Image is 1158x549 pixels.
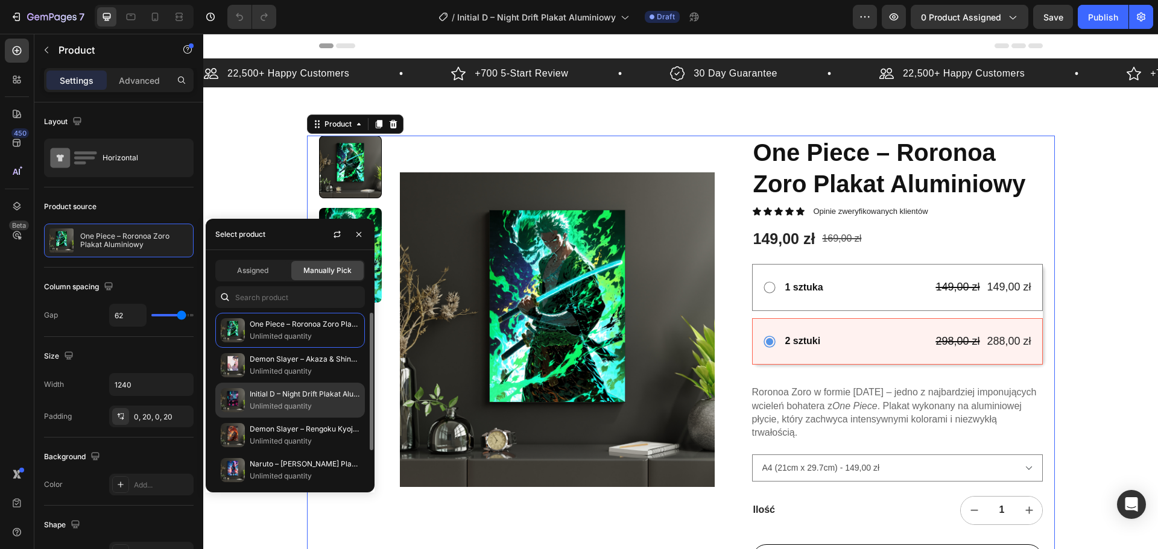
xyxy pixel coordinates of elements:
button: increment [812,463,840,491]
input: Auto [110,304,146,326]
div: 298,00 zł [731,300,777,316]
div: Background [44,449,103,465]
p: Unlimited quantity [250,470,359,482]
span: Save [1043,12,1063,22]
p: Settings [60,74,93,87]
div: 0, 20, 0, 20 [134,412,191,422]
p: 1 sztuka [582,248,620,260]
div: Open Intercom Messenger [1117,490,1146,519]
button: Publish [1078,5,1128,29]
span: Draft [657,11,675,22]
p: Demon Slayer – Akaza & Shinobu Plakat Aluminiowy [250,353,359,365]
p: 2 sztuki [582,301,618,314]
h1: One Piece – Roronoa Zoro Plakat Aluminiowy [549,102,840,167]
div: Undo/Redo [227,5,276,29]
p: Unlimited quantity [250,365,359,377]
input: quantity [785,463,812,491]
img: collections [221,458,245,482]
button: 0 product assigned [911,5,1028,29]
div: Shape [44,517,83,533]
span: Manually Pick [303,265,352,276]
span: Initial D – Night Drift Plakat Aluminiowy [457,11,616,24]
p: Unlimited quantity [250,400,359,412]
div: Horizontal [103,144,176,172]
div: 149,00 zł [782,245,829,262]
button: Save [1033,5,1073,29]
div: 450 [11,128,29,138]
div: Padding [44,411,72,422]
p: Opinie zweryfikowanych klientów [610,173,725,183]
p: 7 [79,10,84,24]
div: Product [119,85,151,96]
p: Roronoa Zoro w formie [DATE] – jedno z najbardziej imponujących wcieleń bohatera z . Plakat wykon... [549,353,834,404]
p: Naruto – [PERSON_NAME] Plakat Aluminiowy A3 [250,458,359,470]
div: 288,00 zł [782,300,829,316]
p: One Piece – Roronoa Zoro Plakat Aluminiowy [250,318,359,330]
img: collections [221,388,245,412]
div: Layout [44,114,84,130]
p: Product [59,43,161,57]
p: Initial D – Night Drift Plakat Aluminiowy A3 [250,388,359,400]
div: Add... [134,480,191,491]
div: Color [44,479,63,490]
div: Product source [44,201,96,212]
p: Unlimited quantity [250,330,359,342]
iframe: Design area [203,34,1158,549]
button: decrement [758,463,785,491]
img: product feature img [49,228,74,253]
div: 149,00 zł [731,245,777,262]
div: Select product [215,229,265,240]
p: Ilość [550,470,691,483]
div: Publish [1088,11,1118,24]
div: Width [44,379,64,390]
button: 7 [5,5,90,29]
p: Unlimited quantity [250,435,359,447]
button: DODAJ DO KOSZYKA [549,510,840,539]
span: / [452,11,455,24]
div: Beta [9,221,29,230]
img: collections [221,423,245,447]
input: Auto [110,374,193,395]
img: collections [221,318,245,342]
div: Size [44,348,76,365]
div: 169,00 zł [618,195,659,215]
span: Assigned [237,265,268,276]
div: Gap [44,310,58,321]
span: 0 product assigned [921,11,1001,24]
input: Search in Settings & Advanced [215,286,365,308]
p: One Piece – Roronoa Zoro Plakat Aluminiowy [80,232,188,249]
em: One Piece [629,367,674,377]
div: 149,00 zł [549,194,613,216]
p: Demon Slayer – Rengoku Kyojuro Plakat Aluminiowy A3 [250,423,359,435]
p: Advanced [119,74,160,87]
div: Column spacing [44,279,116,295]
img: collections [221,353,245,377]
p: +700 5-Start Review [947,33,1040,47]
